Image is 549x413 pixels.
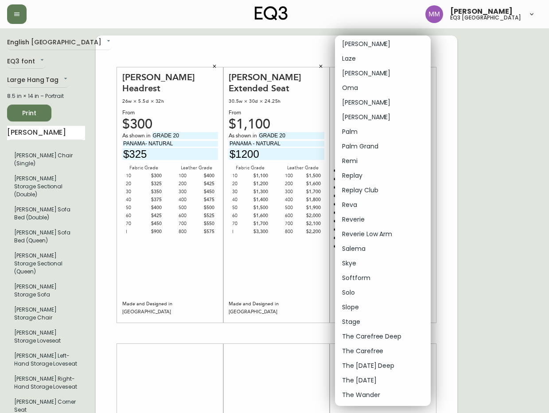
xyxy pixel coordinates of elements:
[335,344,431,358] li: The Carefree
[335,95,431,110] li: [PERSON_NAME]
[335,227,431,242] li: Reverie Low Arm
[335,125,431,139] li: Palm
[335,154,431,168] li: Remi
[335,358,431,373] li: The [DATE] Deep
[335,168,431,183] li: Replay
[335,271,431,285] li: Softform
[335,139,431,154] li: Palm Grand
[335,285,431,300] li: Solo
[335,183,431,198] li: Replay Club
[335,66,431,81] li: [PERSON_NAME]
[335,51,431,66] li: Laze
[335,212,431,227] li: Reverie
[335,329,431,344] li: The Carefree Deep
[335,300,431,315] li: Slope
[335,256,431,271] li: Skye
[335,198,431,212] li: Reva
[335,242,431,256] li: Salema
[335,81,431,95] li: Oma
[335,373,431,388] li: The [DATE]
[335,110,431,125] li: [PERSON_NAME]
[335,315,431,329] li: Stage
[335,388,431,402] li: The Wander
[335,37,431,51] li: [PERSON_NAME]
